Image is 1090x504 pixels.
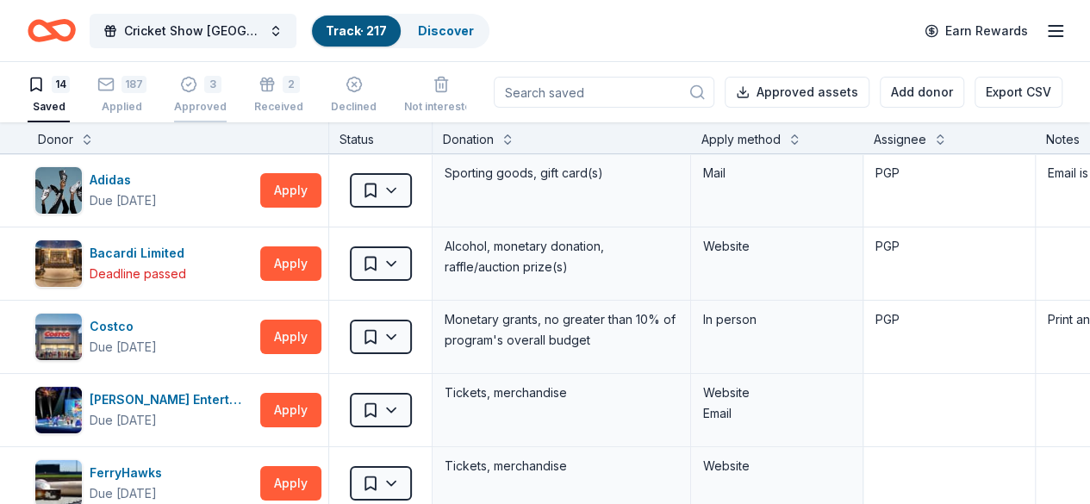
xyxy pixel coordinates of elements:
[90,316,157,337] div: Costco
[34,313,253,361] button: Image for CostcoCostcoDue [DATE]
[418,23,474,38] a: Discover
[703,383,850,403] div: Website
[28,10,76,51] a: Home
[52,76,70,93] div: 14
[404,100,478,114] div: Not interested
[90,463,169,483] div: FerryHawks
[90,190,157,211] div: Due [DATE]
[28,100,70,114] div: Saved
[865,302,1033,371] textarea: PGP
[35,240,82,287] img: Image for Bacardi Limited
[260,466,321,501] button: Apply
[97,100,146,114] div: Applied
[701,129,781,150] div: Apply method
[97,69,146,122] button: 187Applied
[326,23,387,38] a: Track· 217
[914,16,1038,47] a: Earn Rewards
[703,236,850,257] div: Website
[260,173,321,208] button: Apply
[90,170,157,190] div: Adidas
[28,69,70,122] button: 14Saved
[254,100,303,114] div: Received
[443,381,680,405] div: Tickets, merchandise
[703,309,850,330] div: In person
[283,76,300,93] div: 2
[443,308,680,352] div: Monetary grants, no greater than 10% of program's overall budget
[90,264,186,284] div: Deadline passed
[174,100,227,114] div: Approved
[310,14,489,48] button: Track· 217Discover
[90,410,157,431] div: Due [DATE]
[443,454,680,478] div: Tickets, merchandise
[975,77,1062,108] button: Export CSV
[34,240,253,288] button: Image for Bacardi LimitedBacardi LimitedDeadline passed
[329,122,433,153] div: Status
[865,229,1033,298] textarea: PGP
[204,76,221,93] div: 3
[260,393,321,427] button: Apply
[874,129,926,150] div: Assignee
[90,14,296,48] button: Cricket Show [GEOGRAPHIC_DATA]
[90,337,157,358] div: Due [DATE]
[703,163,850,184] div: Mail
[404,69,478,122] button: Not interested
[90,389,253,410] div: [PERSON_NAME] Entertainment
[331,69,377,122] button: Declined
[174,69,227,122] button: 3Approved
[703,456,850,476] div: Website
[880,77,964,108] button: Add donor
[121,76,146,93] div: 187
[703,403,850,424] div: Email
[494,77,714,108] input: Search saved
[35,314,82,360] img: Image for Costco
[90,243,191,264] div: Bacardi Limited
[865,156,1033,225] textarea: PGP
[34,166,253,215] button: Image for AdidasAdidasDue [DATE]
[443,161,680,185] div: Sporting goods, gift card(s)
[35,167,82,214] img: Image for Adidas
[260,246,321,281] button: Apply
[443,234,680,279] div: Alcohol, monetary donation, raffle/auction prize(s)
[331,100,377,114] div: Declined
[725,77,869,108] button: Approved assets
[34,386,253,434] button: Image for Feld Entertainment[PERSON_NAME] EntertainmentDue [DATE]
[260,320,321,354] button: Apply
[1046,129,1080,150] div: Notes
[38,129,73,150] div: Donor
[124,21,262,41] span: Cricket Show [GEOGRAPHIC_DATA]
[443,129,494,150] div: Donation
[254,69,303,122] button: 2Received
[90,483,157,504] div: Due [DATE]
[35,387,82,433] img: Image for Feld Entertainment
